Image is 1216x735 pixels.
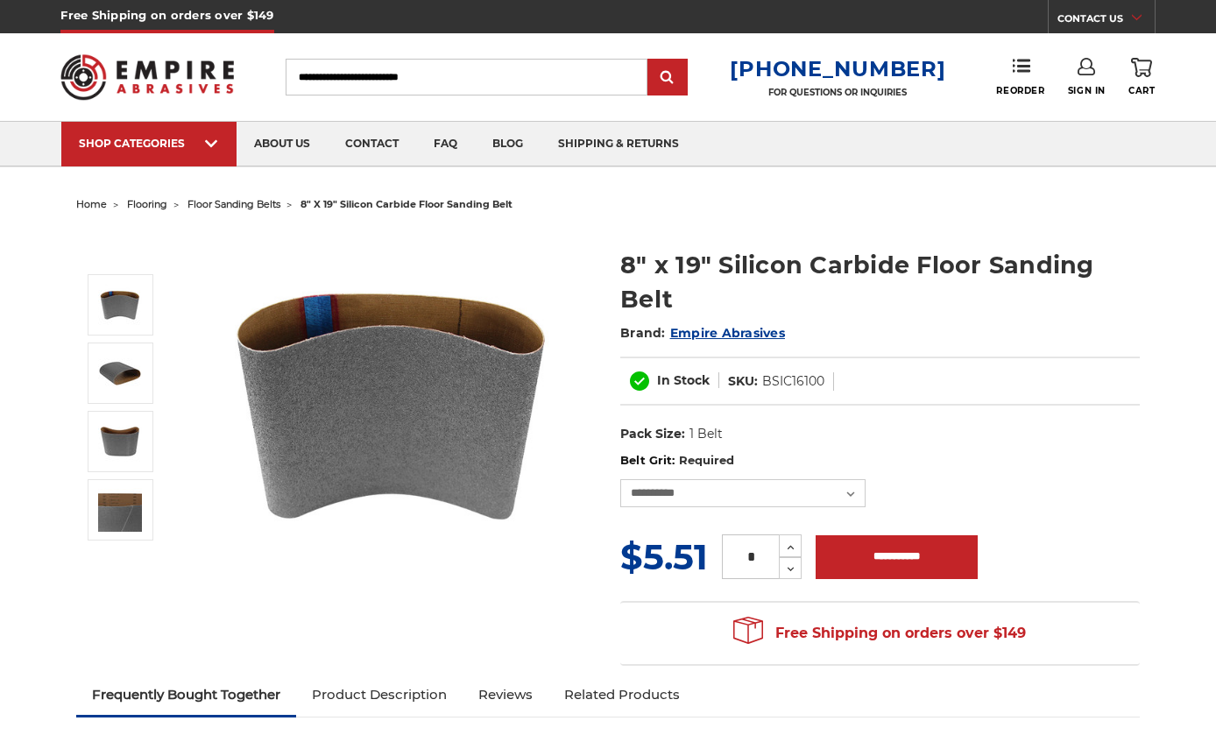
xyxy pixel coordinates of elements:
[296,675,463,714] a: Product Description
[679,453,734,467] small: Required
[733,616,1026,651] span: Free Shipping on orders over $149
[328,122,416,166] a: contact
[98,283,142,327] img: 7-7-8" x 29-1-2 " Silicon Carbide belt for aggressive sanding on concrete and hardwood floors as ...
[620,325,666,341] span: Brand:
[237,122,328,166] a: about us
[1068,85,1106,96] span: Sign In
[187,198,280,210] a: floor sanding belts
[689,425,723,443] dd: 1 Belt
[670,325,785,341] a: Empire Abrasives
[98,351,142,395] img: 7-7-8" x 29-1-2 " Silicon Carbide belt for floor sanding, compatible with Clarke EZ-7-7-8 sanders...
[657,372,710,388] span: In Stock
[730,56,945,81] a: [PHONE_NUMBER]
[98,488,142,532] img: Silicon Carbide 7-7-8-inch by 29-1-2 -inch belt for floor sanding, compatible with Clarke EZ-7-7-...
[1128,58,1155,96] a: Cart
[996,85,1044,96] span: Reorder
[475,122,541,166] a: blog
[79,137,219,150] div: SHOP CATEGORIES
[416,122,475,166] a: faq
[218,230,569,580] img: 7-7-8" x 29-1-2 " Silicon Carbide belt for aggressive sanding on concrete and hardwood floors as ...
[762,372,824,391] dd: BSIC16100
[60,43,234,110] img: Empire Abrasives
[620,248,1140,316] h1: 8" x 19" Silicon Carbide Floor Sanding Belt
[1128,85,1155,96] span: Cart
[463,675,548,714] a: Reviews
[620,425,685,443] dt: Pack Size:
[548,675,696,714] a: Related Products
[98,420,142,463] img: Silicon Carbide 7-7-8" x 29-1-2 " sanding belt designed for hardwood and concrete floor sanding, ...
[620,535,708,578] span: $5.51
[76,675,296,714] a: Frequently Bought Together
[541,122,696,166] a: shipping & returns
[730,87,945,98] p: FOR QUESTIONS OR INQUIRIES
[728,372,758,391] dt: SKU:
[996,58,1044,95] a: Reorder
[127,198,167,210] a: flooring
[650,60,685,95] input: Submit
[76,198,107,210] a: home
[300,198,513,210] span: 8" x 19" silicon carbide floor sanding belt
[1057,9,1155,33] a: CONTACT US
[620,452,1140,470] label: Belt Grit:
